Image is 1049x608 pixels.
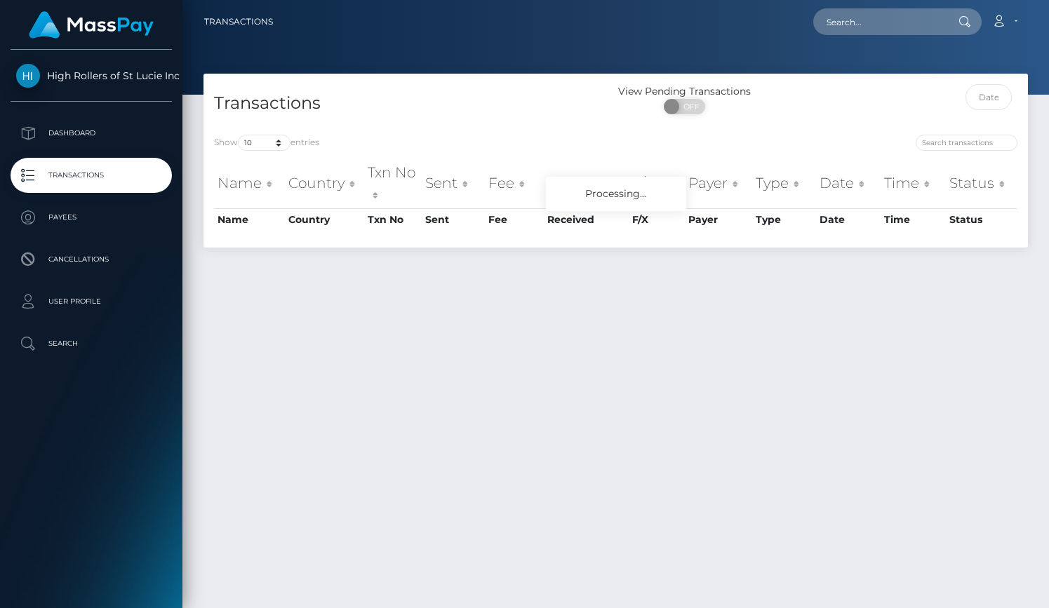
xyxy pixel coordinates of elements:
th: Country [285,208,364,231]
th: Sent [422,158,485,208]
input: Date filter [966,84,1012,110]
a: User Profile [11,284,172,319]
th: Name [214,208,285,231]
th: F/X [629,208,685,231]
th: Fee [485,158,544,208]
th: Time [881,208,946,231]
a: Search [11,326,172,361]
input: Search transactions [916,135,1017,151]
label: Show entries [214,135,319,151]
th: Status [946,208,1017,231]
th: Fee [485,208,544,231]
div: View Pending Transactions [616,84,754,99]
th: Received [544,208,628,231]
th: Type [752,208,816,231]
th: Name [214,158,285,208]
img: MassPay Logo [29,11,154,39]
th: Date [816,208,881,231]
p: User Profile [16,291,166,312]
th: Country [285,158,364,208]
p: Transactions [16,165,166,186]
th: Sent [422,208,485,231]
span: OFF [672,99,707,114]
a: Transactions [204,7,273,36]
th: Received [544,158,628,208]
th: Payer [685,208,753,231]
input: Search... [813,8,945,35]
th: Txn No [364,158,422,208]
a: Payees [11,200,172,235]
th: Status [946,158,1017,208]
img: High Rollers of St Lucie Inc [16,64,40,88]
h4: Transactions [214,91,606,116]
th: Type [752,158,816,208]
div: Processing... [546,177,686,211]
select: Showentries [238,135,290,151]
th: Time [881,158,946,208]
th: Date [816,158,881,208]
th: F/X [629,158,685,208]
p: Dashboard [16,123,166,144]
a: Cancellations [11,242,172,277]
a: Transactions [11,158,172,193]
th: Txn No [364,208,422,231]
a: Dashboard [11,116,172,151]
p: Payees [16,207,166,228]
p: Cancellations [16,249,166,270]
th: Payer [685,158,753,208]
p: Search [16,333,166,354]
span: High Rollers of St Lucie Inc [11,69,172,82]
